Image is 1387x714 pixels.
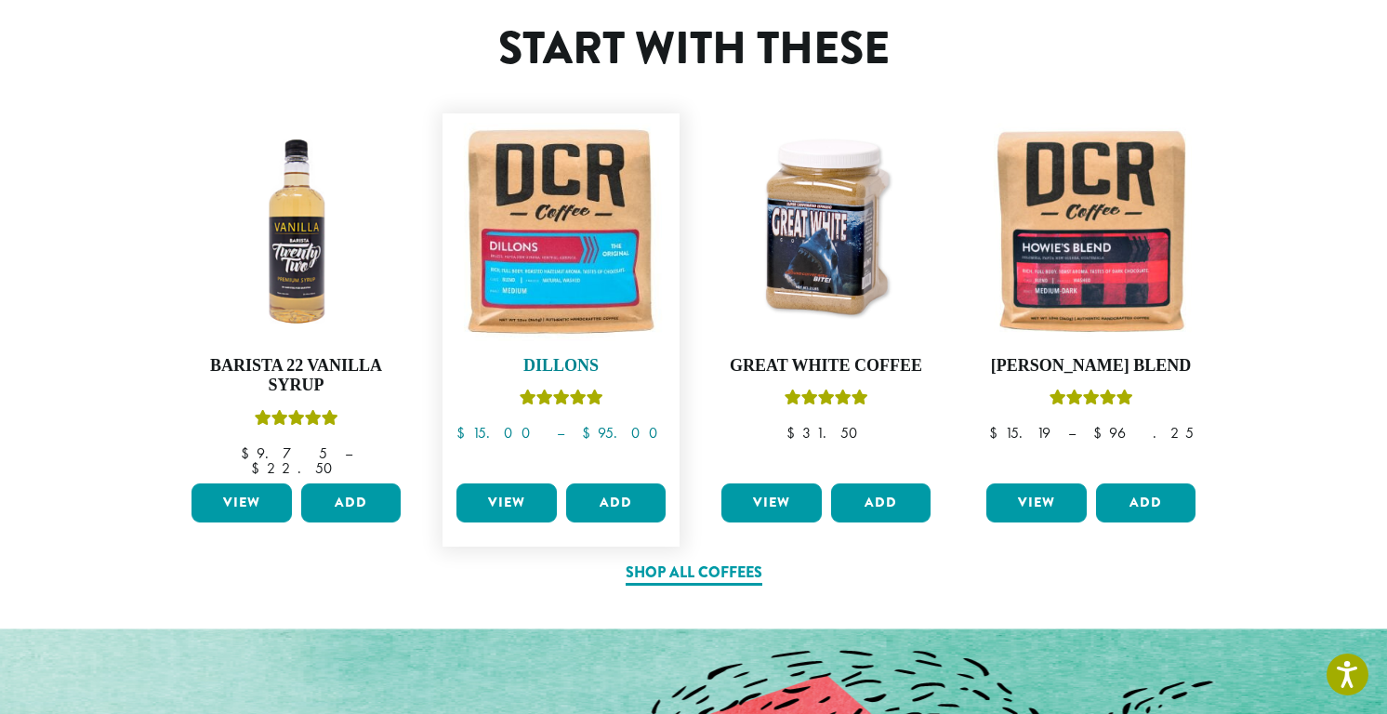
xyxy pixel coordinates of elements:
span: $ [1093,423,1109,443]
a: View [721,483,822,522]
h1: Start With These [297,22,1091,76]
bdi: 9.75 [241,443,327,463]
span: $ [786,423,802,443]
span: – [1068,423,1076,443]
bdi: 95.00 [582,423,667,443]
img: Howies-Blend-12oz-300x300.jpg [982,123,1200,341]
h4: Dillons [452,356,670,377]
span: – [345,443,352,463]
bdi: 96.25 [1093,423,1194,443]
a: DillonsRated 5.00 out of 5 [452,123,670,476]
a: View [192,483,292,522]
span: $ [456,423,472,443]
span: $ [989,423,1005,443]
img: VANILLA-300x300.png [187,123,405,341]
a: View [456,483,557,522]
h4: Barista 22 Vanilla Syrup [187,356,405,396]
bdi: 15.19 [989,423,1050,443]
bdi: 22.50 [251,458,341,478]
span: $ [241,443,257,463]
a: [PERSON_NAME] BlendRated 4.67 out of 5 [982,123,1200,476]
a: Shop All Coffees [626,562,762,586]
bdi: 15.00 [456,423,539,443]
a: Great White CoffeeRated 5.00 out of 5 $31.50 [717,123,935,476]
img: Dillons-12oz-300x300.jpg [452,123,670,341]
bdi: 31.50 [786,423,866,443]
div: Rated 5.00 out of 5 [520,387,603,415]
button: Add [1096,483,1196,522]
div: Rated 5.00 out of 5 [255,407,338,435]
div: Rated 4.67 out of 5 [1050,387,1133,415]
span: $ [582,423,598,443]
a: View [986,483,1087,522]
button: Add [831,483,931,522]
button: Add [566,483,667,522]
span: $ [251,458,267,478]
button: Add [301,483,402,522]
a: Barista 22 Vanilla SyrupRated 5.00 out of 5 [187,123,405,476]
div: Rated 5.00 out of 5 [785,387,868,415]
span: – [557,423,564,443]
img: Great-White-Coffee.png [717,123,935,341]
h4: [PERSON_NAME] Blend [982,356,1200,377]
h4: Great White Coffee [717,356,935,377]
